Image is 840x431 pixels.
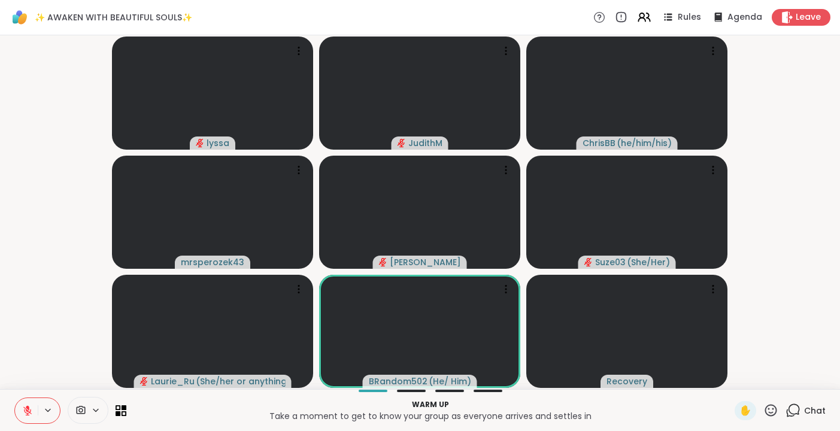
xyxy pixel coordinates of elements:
[408,137,442,149] span: JudithM
[196,375,286,387] span: ( She/her or anything else )
[678,11,701,23] span: Rules
[727,11,762,23] span: Agenda
[617,137,672,149] span: ( he/him/his )
[804,405,826,417] span: Chat
[35,11,192,23] span: ✨ AWAKEN WITH BEAUTIFUL SOULS✨
[595,256,626,268] span: Suze03
[207,137,229,149] span: lyssa
[151,375,195,387] span: Laurie_Ru
[369,375,427,387] span: BRandom502
[398,139,406,147] span: audio-muted
[10,7,30,28] img: ShareWell Logomark
[739,403,751,418] span: ✋
[134,410,727,422] p: Take a moment to get to know your group as everyone arrives and settles in
[796,11,821,23] span: Leave
[181,256,244,268] span: mrsperozek43
[379,258,387,266] span: audio-muted
[196,139,204,147] span: audio-muted
[134,399,727,410] p: Warm up
[607,375,647,387] span: Recovery
[429,375,471,387] span: ( He/ Him )
[583,137,615,149] span: ChrisBB
[140,377,148,386] span: audio-muted
[627,256,670,268] span: ( She/Her )
[390,256,461,268] span: [PERSON_NAME]
[584,258,593,266] span: audio-muted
